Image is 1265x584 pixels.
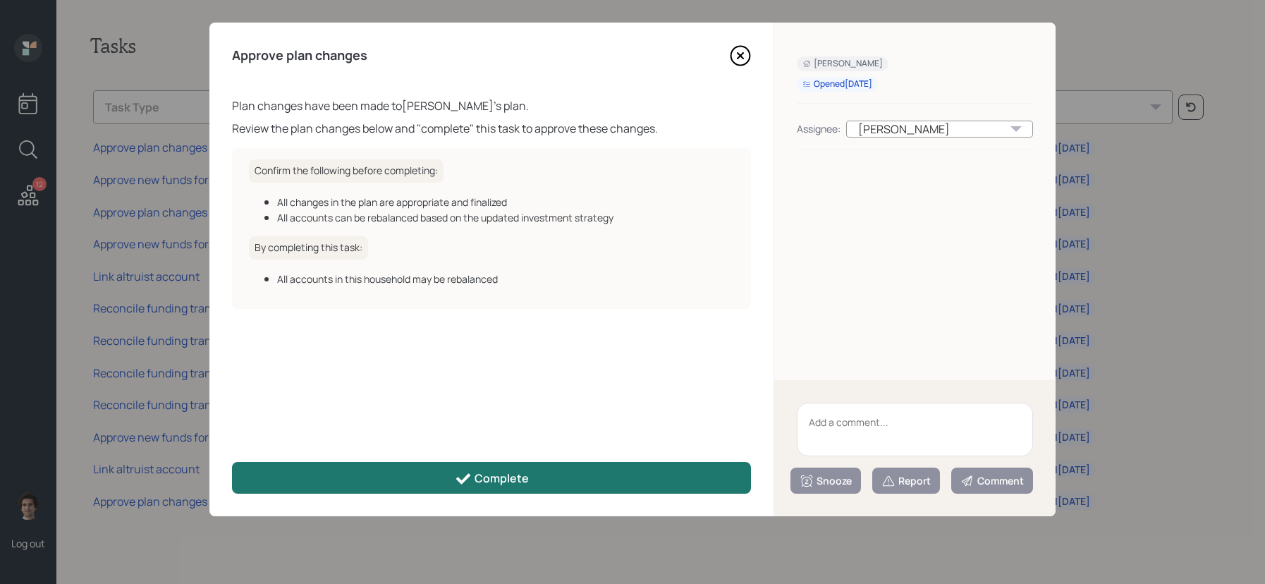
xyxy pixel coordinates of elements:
h4: Approve plan changes [232,48,367,63]
div: Snooze [800,474,852,488]
button: Complete [232,462,751,494]
div: All accounts in this household may be rebalanced [277,272,734,286]
div: All accounts can be rebalanced based on the updated investment strategy [277,210,734,225]
button: Comment [951,468,1033,494]
div: Assignee: [797,121,841,136]
h6: By completing this task: [249,236,368,260]
div: Review the plan changes below and "complete" this task to approve these changes. [232,120,751,137]
h6: Confirm the following before completing: [249,159,444,183]
div: Report [881,474,931,488]
div: All changes in the plan are appropriate and finalized [277,195,734,209]
div: Comment [960,474,1024,488]
div: Complete [455,470,529,487]
div: Opened [DATE] [802,78,872,90]
button: Report [872,468,940,494]
div: [PERSON_NAME] [846,121,1033,138]
div: [PERSON_NAME] [802,58,883,70]
div: Plan changes have been made to [PERSON_NAME] 's plan. [232,97,751,114]
button: Snooze [790,468,861,494]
